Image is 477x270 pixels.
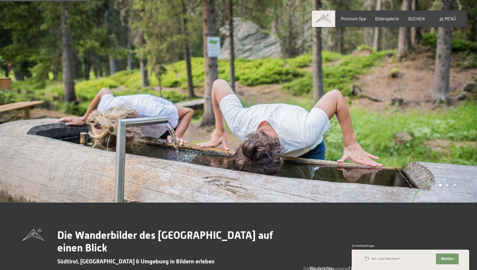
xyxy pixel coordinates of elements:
[57,258,215,265] span: Südtirol, [GEOGRAPHIC_DATA] & Umgebung in Bildern erleben
[352,244,374,248] span: Schnellanfrage
[445,16,456,21] span: Menü
[57,229,273,254] span: Die Wanderbilder des [GEOGRAPHIC_DATA] auf einen Blick
[441,257,454,261] span: Weiter
[446,184,449,187] div: Carousel Page 2
[341,16,366,21] a: Premium Spa
[439,184,442,187] div: Carousel Page 1 (Current Slide)
[375,16,399,21] a: Bildergalerie
[453,184,456,187] div: Carousel Page 3
[437,184,456,187] div: Carousel Pagination
[408,16,425,21] a: BUCHEN
[436,254,459,264] button: Weiter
